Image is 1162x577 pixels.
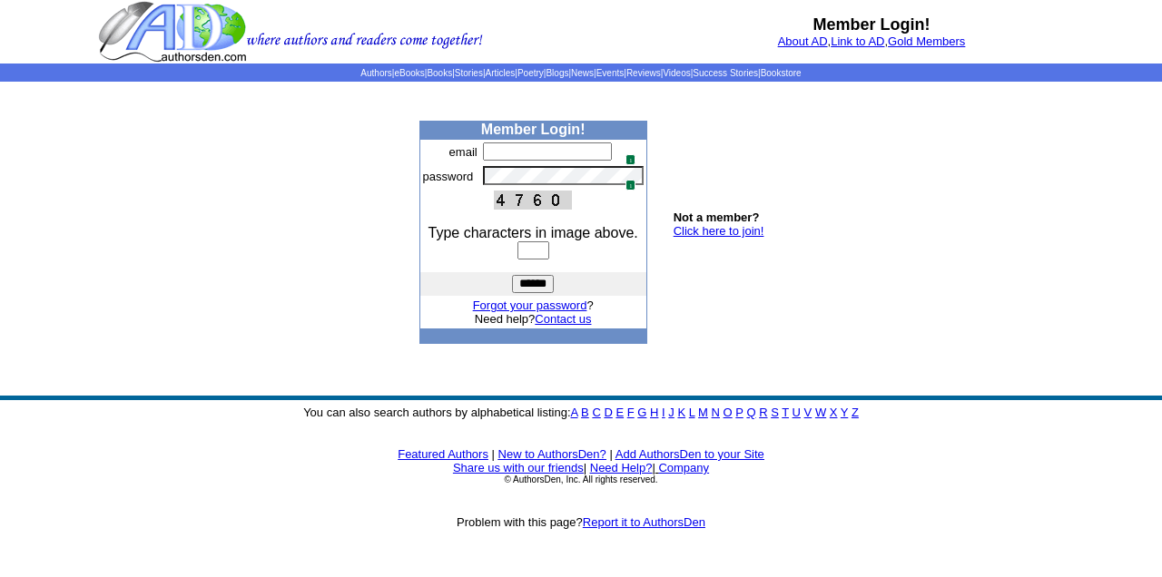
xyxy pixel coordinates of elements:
[658,461,709,474] a: Company
[453,461,584,474] a: Share us with our friends
[771,406,779,419] a: S
[486,68,516,78] a: Articles
[581,406,589,419] a: B
[618,172,633,187] img: npw-badge-icon.svg
[813,15,931,34] b: Member Login!
[360,68,391,78] a: Authors
[625,180,635,191] span: 1
[735,406,743,419] a: P
[303,406,859,419] font: You can also search authors by alphabetical listing:
[650,406,658,419] a: H
[455,68,483,78] a: Stories
[778,34,966,48] font: , ,
[492,447,495,461] font: |
[546,68,568,78] a: Blogs
[517,68,544,78] a: Poetry
[592,406,600,419] a: C
[668,406,675,419] a: J
[831,34,884,48] a: Link to AD
[394,68,424,78] a: eBooks
[759,406,767,419] a: R
[852,406,859,419] a: Z
[841,406,848,419] a: Y
[778,34,828,48] a: About AD
[609,447,612,461] font: |
[457,515,705,529] font: Problem with this page?
[724,406,733,419] a: O
[475,312,592,326] font: Need help?
[498,447,606,461] a: New to AuthorsDen?
[360,68,801,78] span: | | | | | | | | | | | |
[677,406,685,419] a: K
[481,122,586,137] b: Member Login!
[662,406,665,419] a: I
[804,406,812,419] a: V
[428,225,638,240] font: Type characters in image above.
[504,474,657,484] font: © AuthorsDen, Inc. All rights reserved.
[427,68,452,78] a: Books
[596,68,625,78] a: Events
[815,406,826,419] a: W
[625,154,635,165] span: 1
[674,224,764,238] a: Click here to join!
[535,312,591,326] a: Contact us
[830,406,838,419] a: X
[627,406,635,419] a: F
[571,406,578,419] a: A
[473,298,594,312] font: ?
[782,406,789,419] a: T
[583,515,705,529] a: Report it to AuthorsDen
[473,298,587,312] a: Forgot your password
[584,461,586,474] font: |
[746,406,755,419] a: Q
[423,170,474,183] font: password
[698,406,708,419] a: M
[615,447,764,461] a: Add AuthorsDen to your Site
[637,406,646,419] a: G
[712,406,720,419] a: N
[618,147,633,161] img: npw-badge-icon.svg
[693,68,758,78] a: Success Stories
[604,406,612,419] a: D
[494,191,572,210] img: This Is CAPTCHA Image
[689,406,695,419] a: L
[449,145,478,159] font: email
[793,406,801,419] a: U
[571,68,594,78] a: News
[590,461,653,474] a: Need Help?
[398,447,488,461] a: Featured Authors
[626,68,661,78] a: Reviews
[663,68,690,78] a: Videos
[652,461,709,474] font: |
[674,210,760,224] b: Not a member?
[888,34,965,48] a: Gold Members
[615,406,624,419] a: E
[761,68,802,78] a: Bookstore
